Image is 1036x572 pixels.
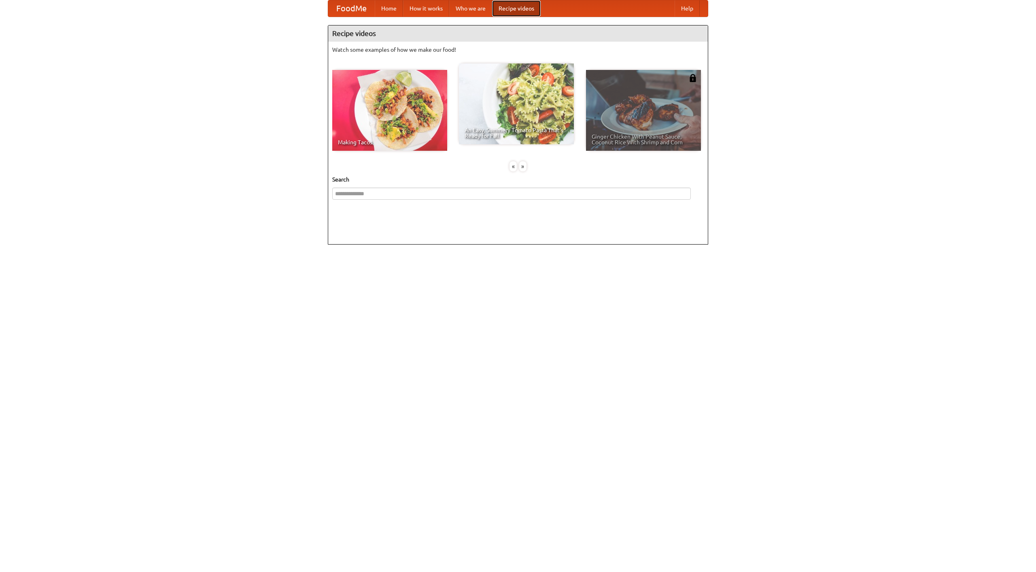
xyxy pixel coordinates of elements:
a: Home [375,0,403,17]
span: Making Tacos [338,139,442,145]
div: » [519,161,526,171]
h4: Recipe videos [328,25,708,42]
h5: Search [332,175,704,184]
p: Watch some examples of how we make our food! [332,46,704,54]
a: Recipe videos [492,0,541,17]
a: Help [675,0,700,17]
div: « [510,161,517,171]
img: 483408.png [689,74,697,82]
span: An Easy, Summery Tomato Pasta That's Ready for Fall [465,127,568,139]
a: Making Tacos [332,70,447,151]
a: An Easy, Summery Tomato Pasta That's Ready for Fall [459,63,574,144]
a: Who we are [449,0,492,17]
a: FoodMe [328,0,375,17]
a: How it works [403,0,449,17]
